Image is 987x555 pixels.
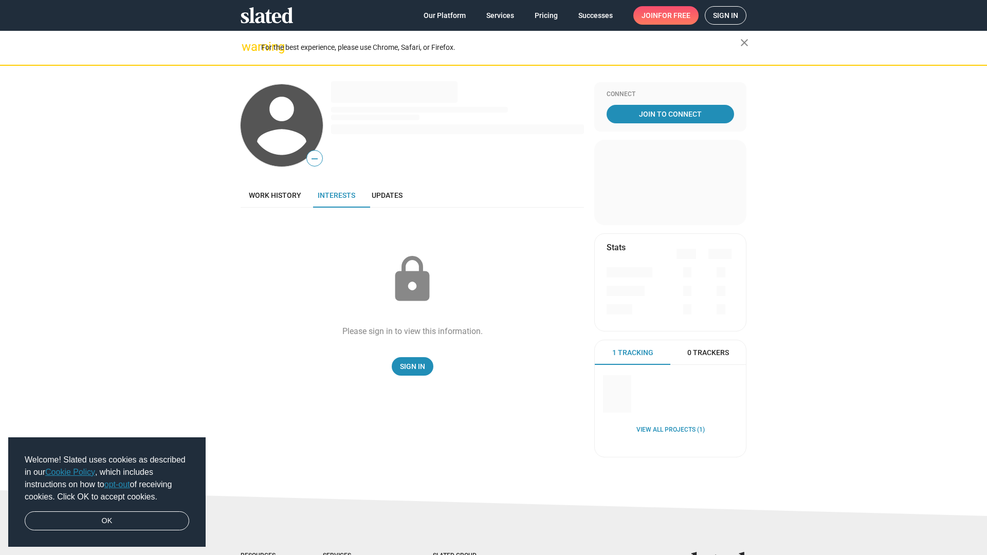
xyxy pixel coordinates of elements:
span: Our Platform [424,6,466,25]
span: Successes [578,6,613,25]
div: Connect [607,90,734,99]
span: Work history [249,191,301,199]
span: Pricing [535,6,558,25]
span: 0 Trackers [687,348,729,358]
a: Pricing [526,6,566,25]
a: Joinfor free [633,6,699,25]
a: Successes [570,6,621,25]
span: Sign in [713,7,738,24]
a: opt-out [104,480,130,489]
span: for free [658,6,690,25]
a: View all Projects (1) [636,426,705,434]
div: cookieconsent [8,437,206,547]
a: Our Platform [415,6,474,25]
span: Join To Connect [609,105,732,123]
a: dismiss cookie message [25,511,189,531]
span: 1 Tracking [612,348,653,358]
a: Sign In [392,357,433,376]
span: Services [486,6,514,25]
a: Services [478,6,522,25]
span: — [307,152,322,165]
span: Sign In [400,357,425,376]
mat-icon: close [738,36,751,49]
mat-icon: warning [242,41,254,53]
a: Cookie Policy [45,468,95,476]
div: Please sign in to view this information. [342,326,483,337]
div: For the best experience, please use Chrome, Safari, or Firefox. [261,41,740,54]
span: Join [642,6,690,25]
a: Interests [309,183,363,208]
mat-icon: lock [387,254,438,305]
mat-card-title: Stats [607,242,626,253]
a: Updates [363,183,411,208]
span: Interests [318,191,355,199]
span: Updates [372,191,403,199]
a: Work history [241,183,309,208]
a: Sign in [705,6,746,25]
span: Welcome! Slated uses cookies as described in our , which includes instructions on how to of recei... [25,454,189,503]
a: Join To Connect [607,105,734,123]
